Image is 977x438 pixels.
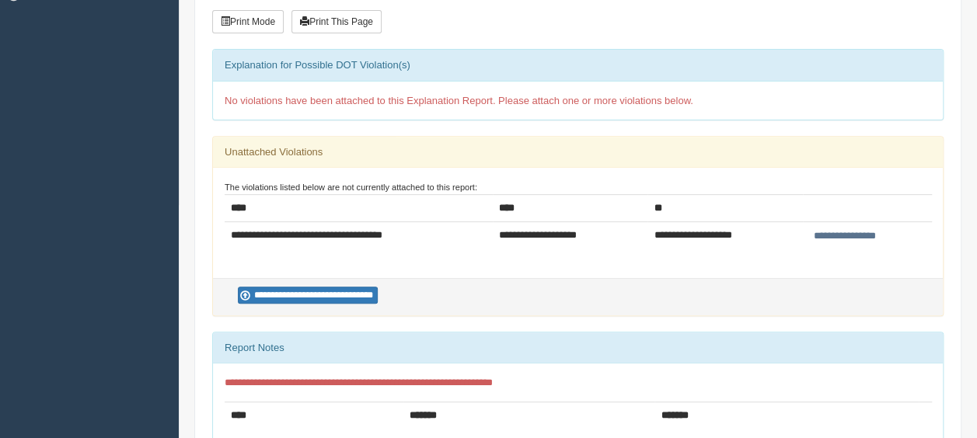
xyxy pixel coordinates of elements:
div: Report Notes [213,332,943,363]
small: The violations listed below are not currently attached to this report: [225,182,477,192]
span: No violations have been attached to this Explanation Report. Please attach one or more violations... [225,95,693,106]
div: Explanation for Possible DOT Violation(s) [213,50,943,81]
button: Print Mode [212,10,284,33]
div: Unattached Violations [213,137,943,168]
button: Print This Page [291,10,382,33]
